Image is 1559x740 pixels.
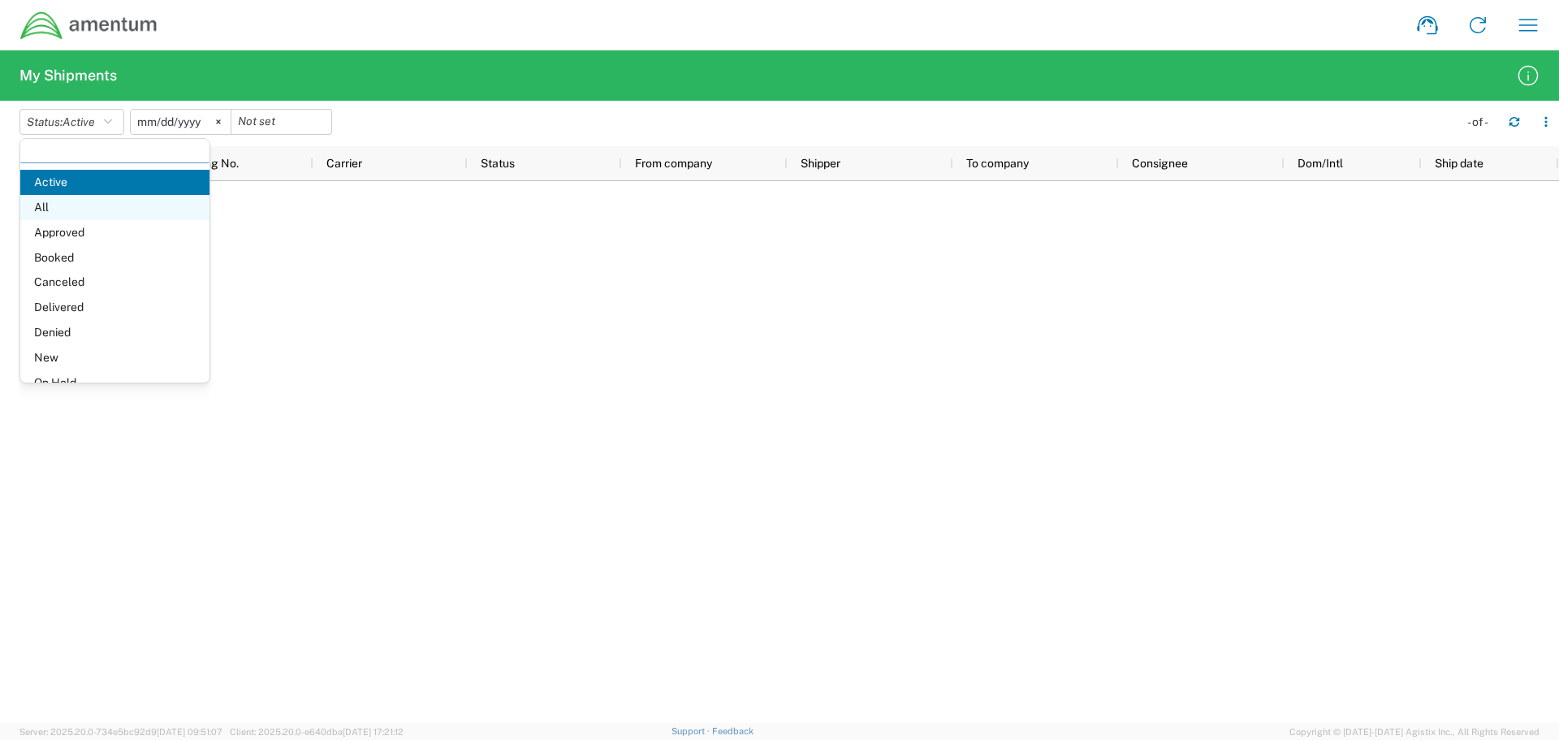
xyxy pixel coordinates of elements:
span: Server: 2025.20.0-734e5bc92d9 [19,727,222,737]
span: Client: 2025.20.0-e640dba [230,727,404,737]
span: Ship date [1435,157,1483,170]
img: dyncorp [19,11,158,41]
div: - of - [1467,115,1496,129]
span: To company [966,157,1029,170]
span: Canceled [20,270,209,295]
span: On Hold [20,370,209,396]
span: New [20,345,209,370]
span: Active [63,115,95,128]
h2: My Shipments [19,66,117,85]
span: Shipper [801,157,840,170]
span: Consignee [1132,157,1188,170]
input: Not set [231,110,331,134]
span: Dom/Intl [1298,157,1343,170]
span: Carrier [326,157,362,170]
span: Delivered [20,295,209,320]
button: Status:Active [19,109,124,135]
span: Copyright © [DATE]-[DATE] Agistix Inc., All Rights Reserved [1289,725,1540,739]
span: Active [20,170,209,195]
input: Not set [131,110,231,134]
span: [DATE] 09:51:07 [157,727,222,737]
span: Status [481,157,515,170]
span: All [20,195,209,220]
a: Feedback [712,726,754,736]
span: Booked [20,245,209,270]
span: From company [635,157,712,170]
span: Approved [20,220,209,245]
span: [DATE] 17:21:12 [343,727,404,737]
span: Denied [20,320,209,345]
a: Support [672,726,712,736]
